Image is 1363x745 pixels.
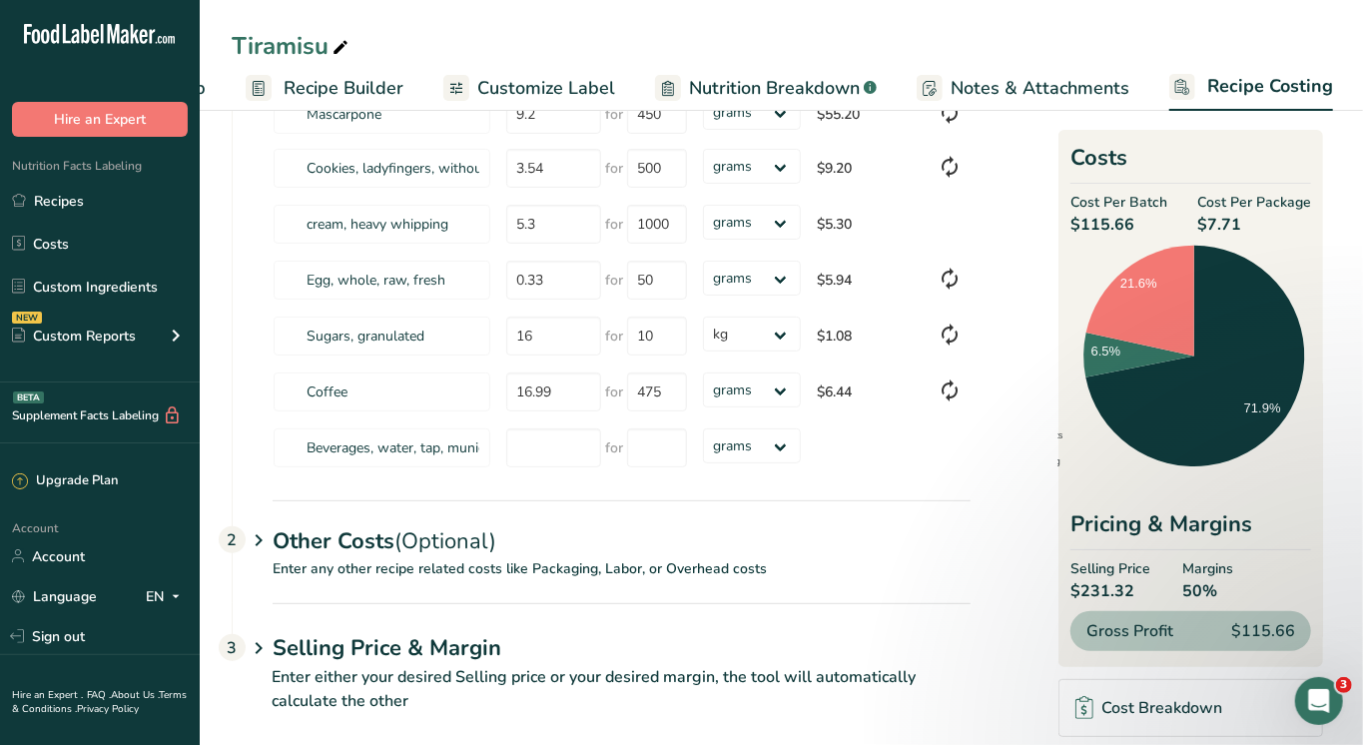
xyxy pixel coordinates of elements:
[284,75,403,102] span: Recipe Builder
[12,312,42,324] div: NEW
[1070,213,1167,237] span: $115.66
[809,364,930,419] td: $6.44
[111,688,159,702] a: About Us .
[1070,508,1311,550] div: Pricing & Margins
[1086,619,1173,643] span: Gross Profit
[1070,579,1150,603] span: $231.32
[809,196,930,252] td: $5.30
[146,584,188,608] div: EN
[809,140,930,196] td: $9.20
[1231,619,1295,643] span: $115.66
[77,702,139,716] a: Privacy Policy
[809,84,930,140] td: $55.20
[951,75,1129,102] span: Notes & Attachments
[605,437,623,458] span: for
[809,252,930,308] td: $5.94
[246,66,403,111] a: Recipe Builder
[13,391,44,403] div: BETA
[605,326,623,347] span: for
[87,688,111,702] a: FAQ .
[1182,558,1233,579] span: Margins
[12,326,136,347] div: Custom Reports
[1169,64,1333,112] a: Recipe Costing
[232,28,352,64] div: Tiramisu
[394,526,496,556] span: (Optional)
[605,381,623,402] span: for
[605,214,623,235] span: for
[233,558,971,603] p: Enter any other recipe related costs like Packaging, Labor, or Overhead costs
[689,75,860,102] span: Nutrition Breakdown
[232,665,971,737] p: Enter either your desired Selling price or your desired margin, the tool will automatically calcu...
[917,66,1129,111] a: Notes & Attachments
[605,270,623,291] span: for
[655,66,877,111] a: Nutrition Breakdown
[12,688,83,702] a: Hire an Expert .
[1070,142,1311,184] h2: Costs
[1070,192,1167,213] span: Cost Per Batch
[1058,679,1323,737] a: Cost Breakdown
[1182,579,1233,603] span: 50%
[12,471,118,491] div: Upgrade Plan
[605,104,623,125] span: for
[1295,677,1343,725] iframe: Intercom live chat
[1197,213,1311,237] span: $7.71
[605,158,623,179] span: for
[1070,558,1150,579] span: Selling Price
[273,632,971,665] h1: Selling Price & Margin
[12,688,187,716] a: Terms & Conditions .
[12,579,97,614] a: Language
[1207,73,1333,100] span: Recipe Costing
[443,66,615,111] a: Customize Label
[1336,677,1352,693] span: 3
[809,308,930,364] td: $1.08
[219,634,246,661] div: 3
[1075,696,1222,720] div: Cost Breakdown
[219,526,246,553] div: 2
[1004,430,1063,440] span: Ingredients
[1197,192,1311,213] span: Cost Per Package
[273,500,971,558] div: Other Costs
[477,75,615,102] span: Customize Label
[12,102,188,137] button: Hire an Expert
